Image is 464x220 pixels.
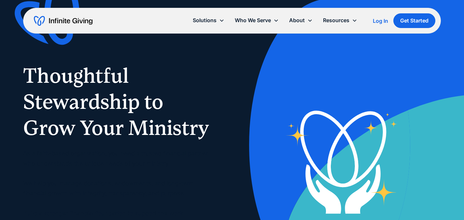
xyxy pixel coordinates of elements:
[373,18,388,23] div: Log In
[289,16,305,25] div: About
[235,16,271,25] div: Who We Serve
[193,16,217,25] div: Solutions
[284,13,318,27] div: About
[393,13,435,28] a: Get Started
[373,17,388,25] a: Log In
[34,16,92,26] a: home
[323,16,349,25] div: Resources
[318,13,362,27] div: Resources
[283,99,403,220] img: nonprofit donation platform for faith-based organizations and ministries
[230,13,284,27] div: Who We Serve
[23,63,219,141] h1: Thoughtful Stewardship to Grow Your Ministry
[188,13,230,27] div: Solutions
